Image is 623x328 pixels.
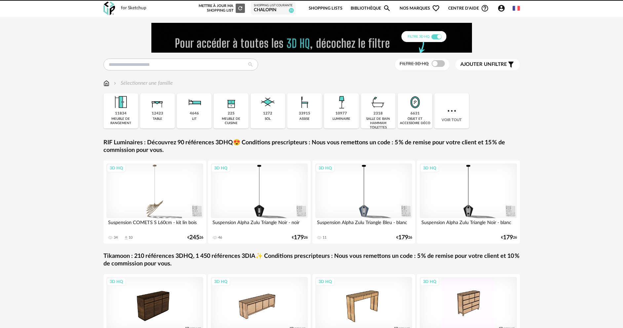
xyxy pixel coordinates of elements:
span: Magnify icon [383,4,391,12]
div: 6631 [410,111,420,116]
img: Assise.png [296,93,314,111]
a: BibliothèqueMagnify icon [351,1,391,16]
span: 31 [289,8,294,13]
div: 3D HQ [211,164,230,172]
div: meuble de rangement [105,117,136,125]
div: 46 [218,235,222,240]
div: 3D HQ [420,164,439,172]
span: Account Circle icon [497,4,508,12]
button: Ajouter unfiltre Filter icon [455,59,520,70]
div: Shopping List courante [254,4,292,8]
img: Literie.png [185,93,203,111]
div: € 26 [501,235,517,240]
span: filtre [460,61,507,68]
a: 3D HQ Suspension Alpha Zulu Triangle Bleu - blanc 11 €17926 [312,161,415,244]
div: salle de bain hammam toilettes [363,117,394,130]
div: chalopin [254,7,292,13]
div: meuble de cuisine [215,117,246,125]
span: 179 [503,235,513,240]
div: 11 [323,235,327,240]
div: 3D HQ [420,277,439,286]
div: 10 [129,235,133,240]
img: FILTRE%20HQ%20NEW_V1%20(4).gif [151,23,472,53]
a: 3D HQ Suspension COMETS S L60cm - kit lin bois 34 Download icon 10 €24526 [103,161,207,244]
img: Luminaire.png [332,93,350,111]
span: Help Circle Outline icon [481,4,489,12]
span: Filter icon [507,61,515,69]
img: fr [513,5,520,12]
span: 179 [398,235,408,240]
a: Tikamoon : 210 références 3DHQ, 1 450 références 3DIA✨ Conditions prescripteurs : Nous vous remet... [103,253,520,268]
img: more.7b13dc1.svg [446,105,458,117]
img: Salle%20de%20bain.png [369,93,387,111]
div: 3D HQ [316,277,335,286]
span: Centre d'aideHelp Circle Outline icon [448,4,489,12]
div: 225 [228,111,235,116]
span: Filtre 3D HQ [400,62,429,66]
span: Refresh icon [237,6,243,10]
div: 1272 [263,111,272,116]
div: € 26 [187,235,203,240]
div: 12423 [152,111,163,116]
span: Ajouter un [460,62,491,67]
div: 4646 [190,111,199,116]
div: for Sketchup [121,5,146,11]
div: Mettre à jour ma Shopping List [197,4,245,13]
div: 33915 [299,111,310,116]
a: 3D HQ Suspension Alpha Zulu Triangle Noir - blanc €17926 [417,161,520,244]
div: Suspension Alpha Zulu Triangle Bleu - blanc [315,218,412,231]
a: Shopping List courante chalopin 31 [254,4,292,13]
div: 3D HQ [107,277,126,286]
div: € 26 [396,235,412,240]
img: Rangement.png [222,93,240,111]
img: OXP [103,2,115,15]
img: svg+xml;base64,PHN2ZyB3aWR0aD0iMTYiIGhlaWdodD0iMTYiIHZpZXdCb3g9IjAgMCAxNiAxNiIgZmlsbD0ibm9uZSIgeG... [112,79,118,87]
div: table [153,117,162,121]
img: Sol.png [259,93,277,111]
div: lit [192,117,197,121]
img: Meuble%20de%20rangement.png [112,93,130,111]
div: Sélectionner une famille [112,79,173,87]
a: 3D HQ Suspension Alpha Zulu Triangle Noir - noir 46 €17926 [208,161,311,244]
div: 3D HQ [211,277,230,286]
img: svg+xml;base64,PHN2ZyB3aWR0aD0iMTYiIGhlaWdodD0iMTciIHZpZXdCb3g9IjAgMCAxNiAxNyIgZmlsbD0ibm9uZSIgeG... [103,79,109,87]
div: 34 [114,235,118,240]
span: 179 [294,235,304,240]
div: 3D HQ [107,164,126,172]
span: Account Circle icon [497,4,505,12]
div: 11834 [115,111,127,116]
div: objet et accessoire déco [400,117,430,125]
div: Suspension Alpha Zulu Triangle Noir - blanc [420,218,517,231]
a: RIF Luminaires : Découvrez 90 références 3DHQ😍 Conditions prescripteurs : Nous vous remettons un ... [103,139,520,155]
span: Heart Outline icon [432,4,440,12]
div: luminaire [332,117,350,121]
div: 2318 [373,111,383,116]
div: € 26 [292,235,308,240]
div: assise [299,117,310,121]
div: Voir tout [434,93,469,128]
img: Table.png [148,93,166,111]
div: sol [265,117,271,121]
span: Nos marques [400,1,440,16]
img: Miroir.png [406,93,424,111]
span: 245 [189,235,199,240]
div: Suspension COMETS S L60cm - kit lin bois [106,218,204,231]
div: 10977 [335,111,347,116]
span: Download icon [124,235,129,240]
div: Suspension Alpha Zulu Triangle Noir - noir [211,218,308,231]
div: 3D HQ [316,164,335,172]
a: Shopping Lists [309,1,342,16]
